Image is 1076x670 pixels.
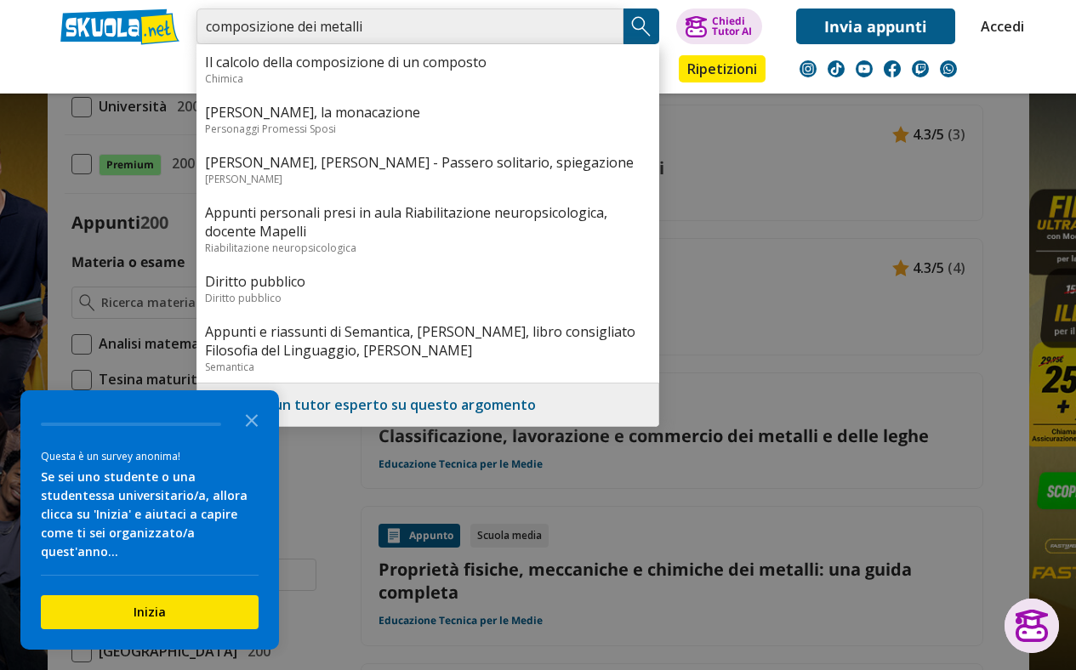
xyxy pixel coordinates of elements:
[205,53,651,71] a: Il calcolo della composizione di un composto
[205,103,651,122] a: [PERSON_NAME], la monacazione
[205,360,651,374] div: Semantica
[679,55,766,82] a: Ripetizioni
[192,55,269,86] a: Appunti
[205,122,651,136] div: Personaggi Promessi Sposi
[205,71,651,86] div: Chimica
[205,322,651,360] a: Appunti e riassunti di Semantica, [PERSON_NAME], libro consigliato Filosofia del Linguaggio, [PER...
[41,468,259,561] div: Se sei uno studente o una studentessa universitario/a, allora clicca su 'Inizia' e aiutaci a capi...
[205,272,651,291] a: Diritto pubblico
[629,14,654,39] img: Cerca appunti, riassunti o versioni
[712,16,752,37] div: Chiedi Tutor AI
[981,9,1016,44] a: Accedi
[41,595,259,629] button: Inizia
[205,241,651,255] div: Riabilitazione neuropsicologica
[20,390,279,650] div: Survey
[800,60,817,77] img: instagram
[856,60,873,77] img: youtube
[205,291,651,305] div: Diritto pubblico
[41,448,259,464] div: Questa è un survey anonima!
[235,402,269,436] button: Close the survey
[205,203,651,241] a: Appunti personali presi in aula Riabilitazione neuropsicologica, docente Mapelli
[940,60,957,77] img: WhatsApp
[676,9,762,44] button: ChiediTutor AI
[796,9,955,44] a: Invia appunti
[205,153,651,172] a: [PERSON_NAME], [PERSON_NAME] - Passero solitario, spiegazione
[884,60,901,77] img: facebook
[828,60,845,77] img: tiktok
[623,9,659,44] button: Search Button
[196,9,623,44] input: Cerca appunti, riassunti o versioni
[231,395,536,414] a: Trova un tutor esperto su questo argomento
[912,60,929,77] img: twitch
[205,172,651,186] div: [PERSON_NAME]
